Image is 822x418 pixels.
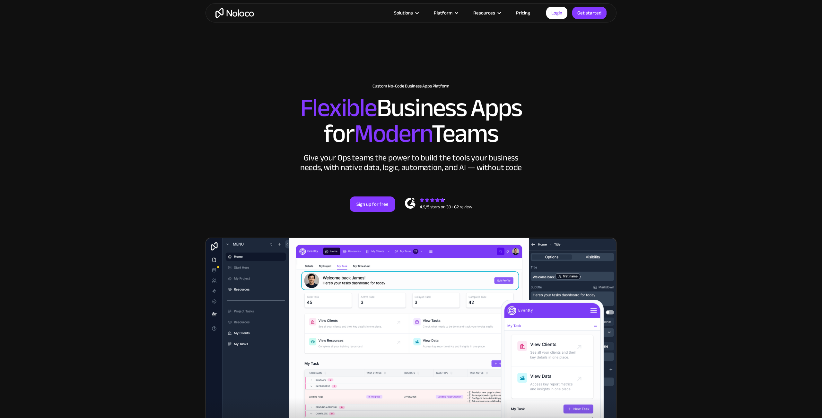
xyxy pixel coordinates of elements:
[386,9,426,17] div: Solutions
[299,153,523,172] div: Give your Ops teams the power to build the tools your business needs, with native data, logic, au...
[212,95,610,147] h2: Business Apps for Teams
[508,9,538,17] a: Pricing
[394,9,413,17] div: Solutions
[434,9,452,17] div: Platform
[546,7,567,19] a: Login
[350,196,395,212] a: Sign up for free
[465,9,508,17] div: Resources
[215,8,254,18] a: home
[473,9,495,17] div: Resources
[300,84,377,132] span: Flexible
[426,9,465,17] div: Platform
[212,84,610,89] h1: Custom No-Code Business Apps Platform
[354,110,432,158] span: Modern
[572,7,607,19] a: Get started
